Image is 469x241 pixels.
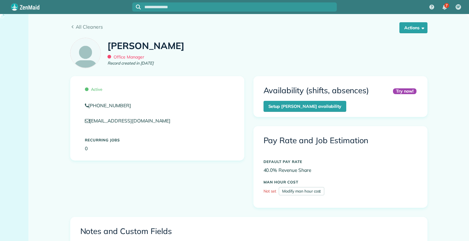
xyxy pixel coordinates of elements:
[264,101,347,112] a: Setup [PERSON_NAME] availability
[76,23,427,30] span: All Cleaners
[107,41,184,51] h1: [PERSON_NAME]
[85,138,230,142] h5: Recurring Jobs
[264,160,417,164] h5: DEFAULT PAY RATE
[279,187,324,196] a: Modify man hour cost
[71,38,100,68] img: employee_icon-c2f8239691d896a72cdd9dc41cfb7b06f9d69bdd837a2ad469be8ff06ab05b5f.png
[438,1,451,14] div: 7 unread notifications
[445,3,448,8] span: 7
[107,54,144,60] span: Office Manager
[264,136,417,145] h3: Pay Rate and Job Estimation
[456,5,460,9] span: SF
[107,60,153,66] em: Record created in [DATE]
[85,145,230,152] p: 0
[136,5,141,9] svg: Focus search
[70,23,427,30] a: All Cleaners
[80,227,417,236] h3: Notes and Custom Fields
[393,88,416,94] div: Try now!
[399,22,427,33] button: Actions
[85,87,103,92] span: Active
[132,5,141,9] button: Focus search
[264,180,417,184] h5: MAN HOUR COST
[85,118,176,124] a: [EMAIL_ADDRESS][DOMAIN_NAME]
[85,102,230,109] a: [PHONE_NUMBER]
[264,189,277,193] span: Not set
[264,86,369,95] h3: Availability (shifts, absences)
[264,167,417,174] p: 40.0% Revenue Share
